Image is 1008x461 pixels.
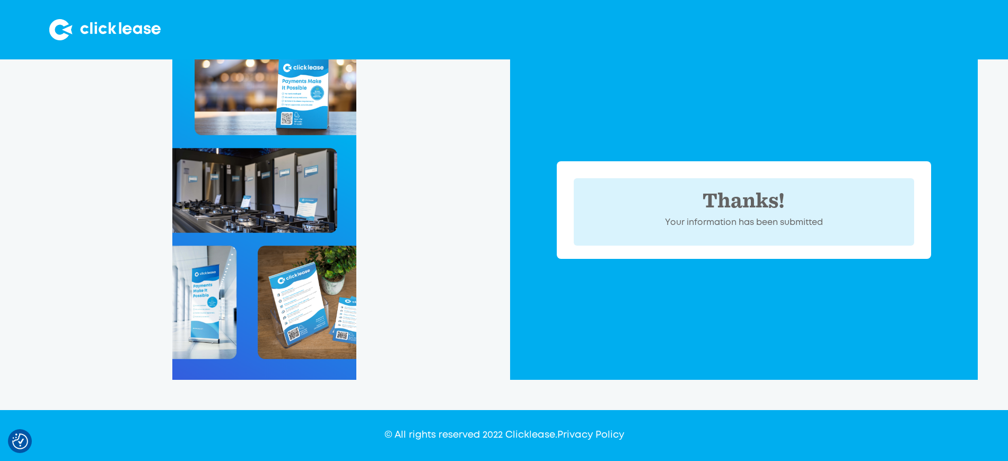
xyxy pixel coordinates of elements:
a: Privacy Policy [557,431,624,439]
img: Clicklease logo [49,19,161,40]
div: POP Form success [574,178,914,246]
button: Consent Preferences [12,433,28,449]
div: Thanks! [591,195,897,207]
img: Revisit consent button [12,433,28,449]
div: Your information has been submitted [591,217,897,229]
div: © All rights reserved 2022 Clicklease. [384,429,624,442]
